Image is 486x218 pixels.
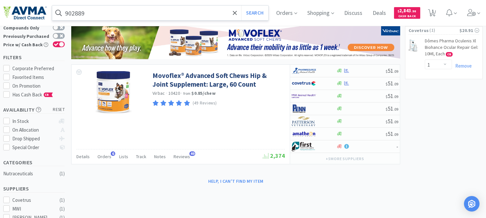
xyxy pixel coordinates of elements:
[386,107,388,112] span: $
[241,5,268,20] button: Search
[398,9,400,13] span: $
[393,82,398,86] span: . 09
[136,154,146,159] span: Track
[119,154,128,159] span: Lists
[97,154,111,159] span: Orders
[398,15,416,19] span: Cash Back
[386,67,398,74] span: 51
[386,132,388,137] span: $
[393,132,398,137] span: . 09
[3,159,65,166] h5: Categories
[446,52,452,56] span: CB
[168,90,180,96] span: 10420
[292,116,316,126] img: f5e969b455434c6296c6d81ef179fa71_3.png
[322,154,367,163] button: +5more suppliers
[13,196,53,204] div: Covetrus
[393,69,398,74] span: . 09
[459,27,479,34] div: $20.91
[396,143,398,150] span: -
[52,5,268,20] input: Search by item, sku, manufacturer, ingredient, size...
[3,54,65,61] h5: Filters
[13,117,56,125] div: In Stock
[204,176,267,187] button: Help, I can't find my item
[192,90,216,96] strong: $0.85 / chew
[71,26,400,59] img: f8476566b10846108fc68e67b4ff0033.png
[111,151,115,156] span: 6
[386,80,398,87] span: 51
[425,11,439,17] a: 1
[174,154,190,159] span: Reviews
[386,82,388,86] span: $
[393,94,398,99] span: . 09
[96,71,132,113] img: afd1a44dc6344bf9978c3925147c4479_370708.jpeg
[394,4,420,22] a: $2,843.98Cash Back
[386,92,398,100] span: 51
[393,107,398,112] span: . 09
[370,10,389,16] a: Deals
[292,104,316,114] img: e1133ece90fa4a959c5ae41b0808c578_9.png
[3,170,56,178] div: Nutraceuticals
[76,154,90,159] span: Details
[386,69,388,74] span: $
[3,33,50,38] div: Previously Purchased
[13,82,65,90] div: On Promotion
[429,27,459,34] span: ( 1 )
[412,9,416,13] span: . 98
[13,65,65,72] div: Corporate Preferred
[60,205,65,213] div: ( 1 )
[189,151,195,156] span: 49
[386,130,398,137] span: 51
[60,196,65,204] div: ( 1 )
[13,126,56,134] div: On Allocation
[154,154,166,159] span: Notes
[13,92,53,98] span: Has Cash Back
[386,94,388,99] span: $
[386,119,388,124] span: $
[13,73,65,81] div: Favorited Items
[153,90,165,96] a: Virbac
[393,119,398,124] span: . 09
[13,144,56,151] div: Special Order
[166,90,167,96] span: ·
[44,93,51,97] span: CB
[3,25,50,30] div: Compounds Only
[263,152,285,159] span: 2,374
[342,10,365,16] a: Discuss
[292,91,316,101] img: f6b2451649754179b5b4e0c70c3f7cb0_2.png
[153,71,283,89] a: Movoflex® Advanced Soft Chews Hip & Joint Supplement: Large, 60 Count
[60,170,65,178] div: ( 1 )
[409,39,418,52] img: 7bf9106af8114375a13d0a3355629637_712010.png
[53,106,65,113] span: reset
[183,91,190,96] span: from
[464,196,480,212] div: Open Intercom Messenger
[386,117,398,125] span: 51
[3,185,65,192] h5: Suppliers
[292,142,316,151] img: 67d67680309e4a0bb49a5ff0391dcc42_6.png
[292,129,316,139] img: 3331a67d23dc422aa21b1ec98afbf632_11.png
[3,41,50,47] div: Price w/ Cash Back
[13,205,53,213] div: MWI
[398,7,416,14] span: 2,843
[193,100,217,107] p: (49 Reviews)
[292,79,316,88] img: 77fca1acd8b6420a9015268ca798ef17_1.png
[3,6,47,20] img: e4e33dab9f054f5782a47901c742baa9_102.png
[181,90,182,96] span: ·
[386,105,398,112] span: 51
[425,38,479,60] a: Dômes Pharma Oculenis Xl Biohance Ocular Repair Gel: 10Ml, Each CB
[292,66,316,76] img: 7915dbd3f8974342a4dc3feb8efc1740_58.png
[409,27,429,34] span: Covetrus
[3,106,65,114] h5: Availability
[452,63,472,69] a: Remove
[13,135,56,143] div: Drop Shipped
